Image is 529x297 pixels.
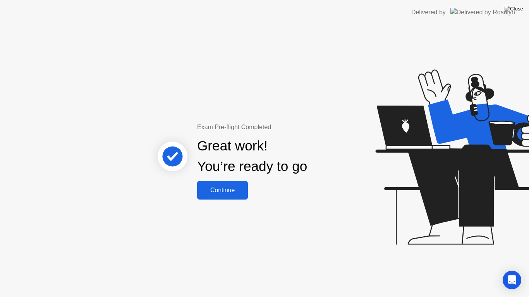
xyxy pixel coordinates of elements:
[197,136,307,177] div: Great work! You’re ready to go
[504,6,523,12] img: Close
[199,187,246,194] div: Continue
[411,8,446,17] div: Delivered by
[503,271,521,289] div: Open Intercom Messenger
[197,123,357,132] div: Exam Pre-flight Completed
[197,181,248,200] button: Continue
[450,8,515,17] img: Delivered by Rosalyn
